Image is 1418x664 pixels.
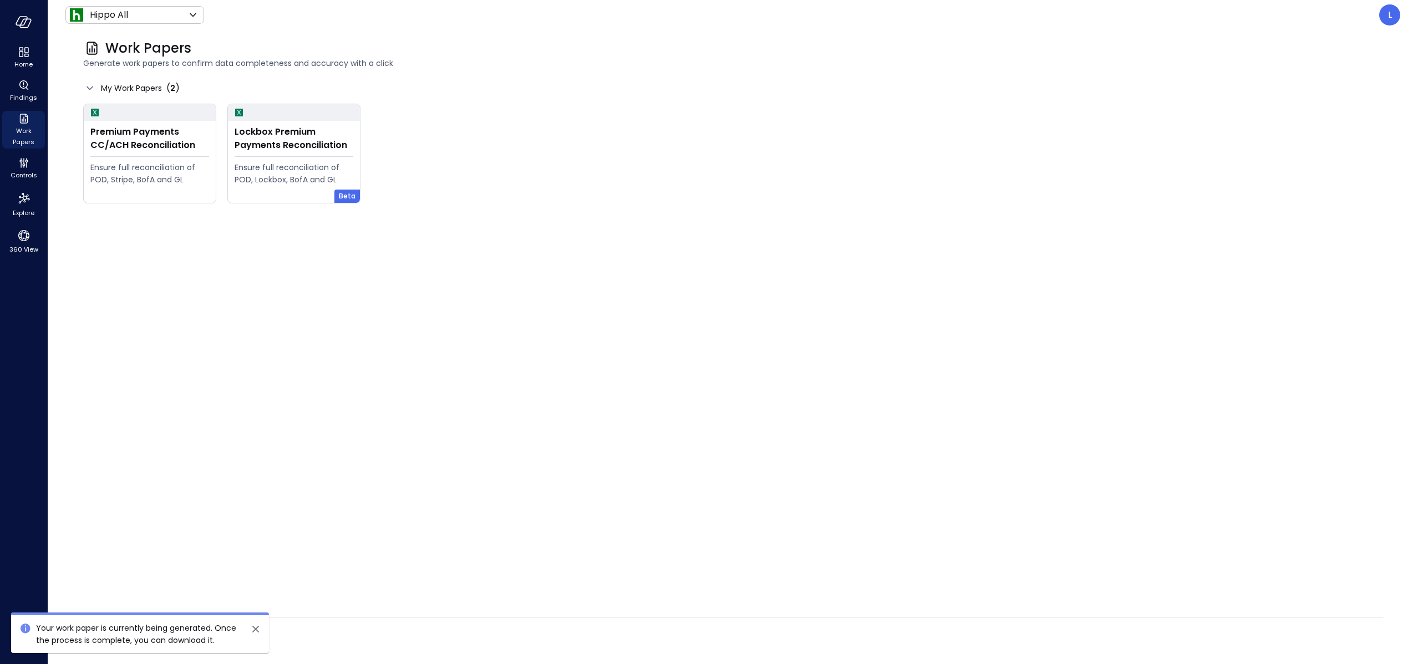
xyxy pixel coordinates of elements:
span: Controls [11,170,37,181]
button: close [249,622,262,636]
div: ( ) [166,81,180,95]
span: Your work paper is currently being generated. Once the process is complete, you can download it. [36,622,236,646]
span: My Work Papers [101,82,162,94]
p: Hippo All [90,8,128,22]
div: Lee [1379,4,1400,25]
div: Lockbox Premium Payments Reconciliation [235,125,353,152]
span: Explore [13,207,34,218]
span: Beta [339,191,355,202]
span: Work Papers [7,125,40,147]
img: Icon [70,8,83,22]
div: Controls [2,155,45,182]
span: Generate work papers to confirm data completeness and accuracy with a click [83,57,1383,69]
div: Findings [2,78,45,104]
div: 360 View [2,226,45,256]
span: Findings [10,92,37,103]
p: L [1388,8,1392,22]
span: Home [14,59,33,70]
span: 360 View [9,244,38,255]
div: Ensure full reconciliation of POD, Lockbox, BofA and GL [235,161,353,186]
div: Premium Payments CC/ACH Reconciliation [90,125,209,152]
div: Work Papers [2,111,45,149]
span: Work Papers [105,39,191,57]
div: Home [2,44,45,71]
div: Explore [2,188,45,219]
div: Ensure full reconciliation of POD, Stripe, BofA and GL [90,161,209,186]
span: 2 [170,83,175,94]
